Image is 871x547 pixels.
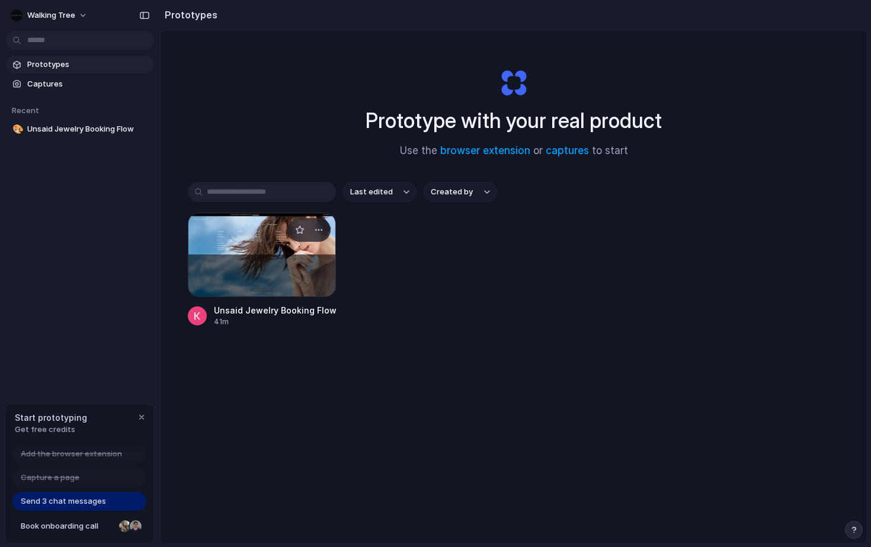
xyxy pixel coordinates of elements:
[21,495,106,507] span: Send 3 chat messages
[160,8,217,22] h2: Prototypes
[188,213,336,327] a: Unsaid Jewelry Booking FlowUnsaid Jewelry Booking Flow41m
[6,120,154,138] a: 🎨Unsaid Jewelry Booking Flow
[546,145,589,156] a: captures
[343,182,417,202] button: Last edited
[6,75,154,93] a: Captures
[12,105,39,115] span: Recent
[21,520,114,532] span: Book onboarding call
[6,6,94,25] button: Walking Tree
[424,182,497,202] button: Created by
[118,519,132,533] div: Nicole Kubica
[6,56,154,73] a: Prototypes
[11,123,23,135] button: 🎨
[440,145,530,156] a: browser extension
[12,517,146,536] a: Book onboarding call
[15,424,87,436] span: Get free credits
[12,123,21,136] div: 🎨
[350,186,393,198] span: Last edited
[27,59,149,71] span: Prototypes
[129,519,143,533] div: Christian Iacullo
[27,123,149,135] span: Unsaid Jewelry Booking Flow
[431,186,473,198] span: Created by
[27,78,149,90] span: Captures
[214,316,336,327] div: 41m
[366,105,662,136] h1: Prototype with your real product
[27,9,75,21] span: Walking Tree
[21,448,122,460] span: Add the browser extension
[21,472,79,484] span: Capture a page
[400,143,628,159] span: Use the or to start
[15,411,87,424] span: Start prototyping
[214,304,336,316] div: Unsaid Jewelry Booking Flow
